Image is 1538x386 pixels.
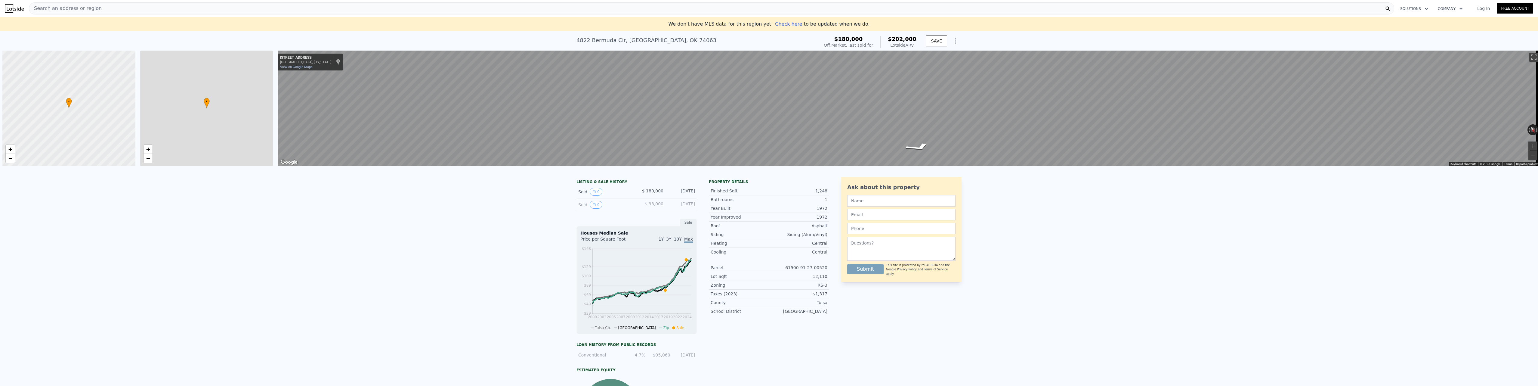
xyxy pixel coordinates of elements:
[709,179,829,184] div: Property details
[576,179,697,185] div: LISTING & SALE HISTORY
[847,209,956,220] input: Email
[6,154,15,163] a: Zoom out
[584,283,591,288] tspan: $89
[834,36,863,42] span: $180,000
[847,264,884,274] button: Submit
[280,55,331,60] div: [STREET_ADDRESS]
[711,205,769,211] div: Year Built
[769,291,827,297] div: $1,317
[1395,3,1433,14] button: Solutions
[8,145,12,153] span: +
[595,326,611,330] span: Tulsa Co.
[279,158,299,166] img: Google
[711,300,769,306] div: County
[1527,124,1531,135] button: Rotate counterclockwise
[29,5,102,12] span: Search an address or region
[588,315,597,319] tspan: 2000
[711,291,769,297] div: Taxes (2023)
[607,315,616,319] tspan: 2005
[684,237,693,243] span: Max
[6,145,15,154] a: Zoom in
[280,65,313,69] a: View on Google Maps
[580,236,637,246] div: Price per Square Foot
[584,293,591,297] tspan: $69
[711,282,769,288] div: Zoning
[1528,151,1537,160] button: Zoom out
[711,265,769,271] div: Parcel
[336,59,340,65] a: Show location on map
[769,249,827,255] div: Central
[618,326,656,330] span: [GEOGRAPHIC_DATA]
[635,315,644,319] tspan: 2012
[847,223,956,234] input: Phone
[144,145,153,154] a: Zoom in
[642,188,663,193] span: $ 180,000
[1528,142,1537,151] button: Zoom in
[144,154,153,163] a: Zoom out
[674,237,682,241] span: 10Y
[711,188,769,194] div: Finished Sqft
[578,201,632,209] div: Sold
[897,268,917,271] a: Privacy Policy
[888,42,916,48] div: Lotside ARV
[204,99,210,104] span: •
[1470,5,1497,11] a: Log In
[711,273,769,279] div: Lot Sqft
[582,274,591,278] tspan: $109
[204,98,210,108] div: •
[576,368,697,372] div: Estimated Equity
[578,352,621,358] div: Conventional
[1497,3,1533,14] a: Free Account
[711,223,769,229] div: Roof
[769,188,827,194] div: 1,248
[926,36,947,46] button: SAVE
[590,188,602,196] button: View historical data
[626,315,635,319] tspan: 2009
[824,42,873,48] div: Off Market, last sold for
[668,188,695,196] div: [DATE]
[280,60,331,64] div: [GEOGRAPHIC_DATA], [US_STATE]
[711,249,769,255] div: Cooling
[616,315,625,319] tspan: 2007
[584,302,591,306] tspan: $49
[847,183,956,191] div: Ask about this property
[769,223,827,229] div: Asphalt
[711,197,769,203] div: Bathrooms
[668,20,869,28] div: We don't have MLS data for this region yet.
[8,154,12,162] span: −
[769,197,827,203] div: 1
[624,352,645,358] div: 4.7%
[769,240,827,246] div: Central
[711,240,769,246] div: Heating
[769,282,827,288] div: RS-3
[5,4,24,13] img: Lotside
[649,352,670,358] div: $95,060
[146,154,150,162] span: −
[576,36,716,45] div: 4822 Bermuda Cir , [GEOGRAPHIC_DATA] , OK 74063
[924,268,948,271] a: Terms of Service
[576,342,697,347] div: Loan history from public records
[775,20,869,28] div: to be updated when we do.
[582,265,591,269] tspan: $129
[680,219,697,226] div: Sale
[582,247,591,251] tspan: $168
[66,98,72,108] div: •
[769,265,827,271] div: 61500-91-27-00520
[584,311,591,316] tspan: $29
[597,315,607,319] tspan: 2002
[847,195,956,207] input: Name
[769,232,827,238] div: Siding (Alum/Vinyl)
[66,99,72,104] span: •
[666,237,671,241] span: 3Y
[674,352,695,358] div: [DATE]
[888,36,916,42] span: $202,000
[896,140,941,154] path: Go North, Bermuda Cir
[769,205,827,211] div: 1972
[663,326,669,330] span: Zip
[668,201,695,209] div: [DATE]
[775,21,802,27] span: Check here
[886,263,956,276] div: This site is protected by reCAPTCHA and the Google and apply.
[659,237,664,241] span: 1Y
[711,308,769,314] div: School District
[769,300,827,306] div: Tulsa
